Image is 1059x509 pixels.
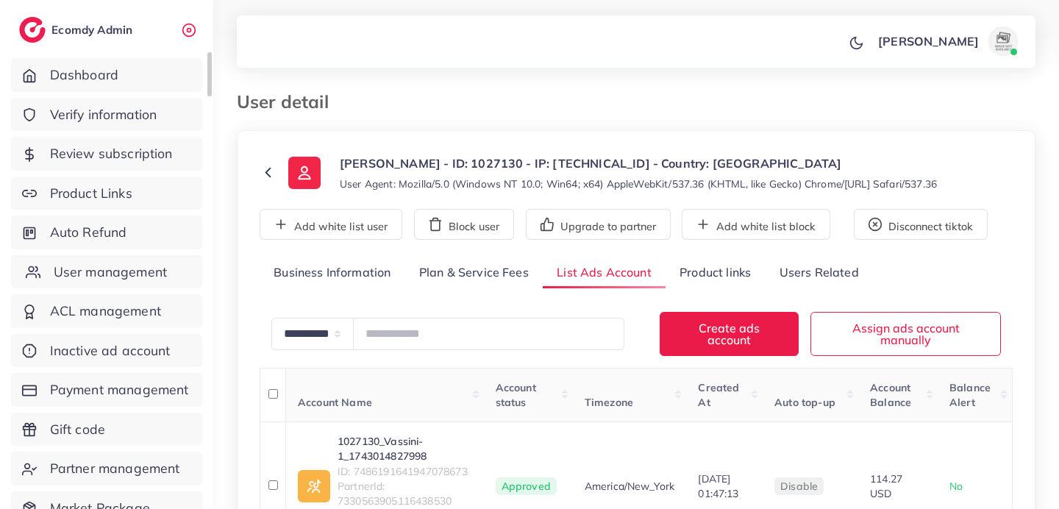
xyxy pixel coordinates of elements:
img: logo [19,17,46,43]
span: PartnerId: 7330563905116438530 [338,479,472,509]
a: Gift code [11,413,202,446]
button: Add white list user [260,209,402,240]
span: Product Links [50,184,132,203]
span: User management [54,263,167,282]
a: User management [11,255,202,289]
small: User Agent: Mozilla/5.0 (Windows NT 10.0; Win64; x64) AppleWebKit/537.36 (KHTML, like Gecko) Chro... [340,177,937,191]
span: Auto Refund [50,223,127,242]
span: America/New_York [585,479,675,494]
h3: User detail [237,91,340,113]
span: Timezone [585,396,633,409]
span: Balance Alert [949,381,991,409]
button: Assign ads account manually [810,312,1001,355]
img: avatar [988,26,1018,56]
img: ic-ad-info.7fc67b75.svg [298,470,330,502]
span: ACL management [50,302,161,321]
a: Auto Refund [11,216,202,249]
a: Product Links [11,177,202,210]
span: Account Balance [870,381,911,409]
span: Account status [496,381,536,409]
a: Verify information [11,98,202,132]
span: No [949,480,963,493]
span: Payment management [50,380,189,399]
a: List Ads Account [543,257,666,289]
span: Verify information [50,105,157,124]
p: [PERSON_NAME] - ID: 1027130 - IP: [TECHNICAL_ID] - Country: [GEOGRAPHIC_DATA] [340,154,937,172]
a: Business Information [260,257,405,289]
span: Dashboard [50,65,118,85]
span: Approved [496,477,557,495]
a: Review subscription [11,137,202,171]
span: Review subscription [50,144,173,163]
a: logoEcomdy Admin [19,17,136,43]
a: Dashboard [11,58,202,92]
span: [DATE] 01:47:13 [698,472,738,500]
button: Upgrade to partner [526,209,671,240]
span: Account Name [298,396,372,409]
h2: Ecomdy Admin [51,23,136,37]
a: Product links [666,257,765,289]
span: Inactive ad account [50,341,171,360]
a: Payment management [11,373,202,407]
button: Block user [414,209,514,240]
span: Partner management [50,459,180,478]
span: Auto top-up [774,396,835,409]
button: Disconnect tiktok [854,209,988,240]
a: Users Related [765,257,872,289]
span: 114.27 USD [870,472,902,500]
a: Plan & Service Fees [405,257,543,289]
img: ic-user-info.36bf1079.svg [288,157,321,189]
button: Add white list block [682,209,830,240]
a: 1027130_Vassini-1_1743014827998 [338,434,472,464]
span: Gift code [50,420,105,439]
span: disable [780,480,818,493]
button: Create ads account [660,312,799,355]
a: Inactive ad account [11,334,202,368]
span: Created At [698,381,739,409]
a: Partner management [11,452,202,485]
p: [PERSON_NAME] [878,32,979,50]
a: ACL management [11,294,202,328]
span: ID: 7486191641947078673 [338,464,472,479]
a: [PERSON_NAME]avatar [870,26,1024,56]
